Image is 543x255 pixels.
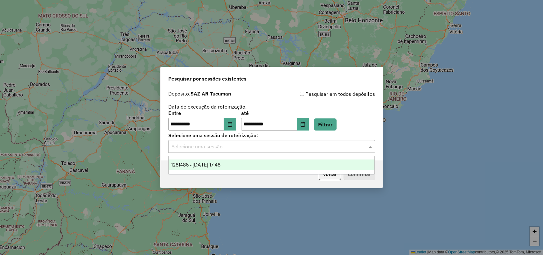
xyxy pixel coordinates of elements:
span: Pesquisar por sessões existentes [168,75,247,82]
span: 1281486 - [DATE] 17:48 [171,162,220,167]
div: Pesquisar em todos depósitos [272,90,375,98]
strong: SAZ AR Tucuman [191,90,231,97]
label: Depósito: [168,90,231,97]
button: Choose Date [224,118,236,131]
button: Choose Date [297,118,309,131]
ng-dropdown-panel: Options list [168,156,375,174]
label: Selecione uma sessão de roteirização: [168,131,375,139]
button: Filtrar [314,118,337,131]
label: Entre [168,109,236,117]
label: Data de execução da roteirização: [168,103,247,110]
label: até [241,109,309,117]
